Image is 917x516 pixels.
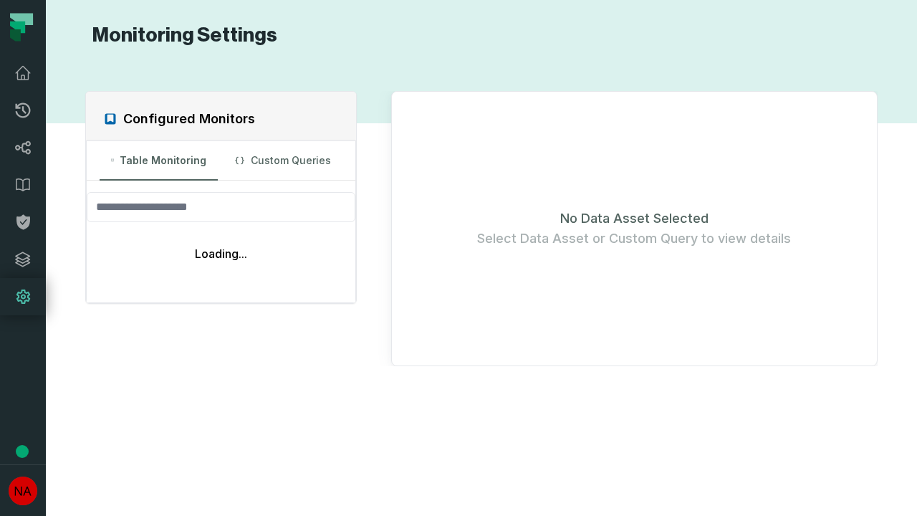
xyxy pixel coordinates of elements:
span: No Data Asset Selected [560,209,709,229]
h1: Monitoring Settings [85,23,277,48]
div: Loading... [87,234,355,274]
span: Select Data Asset or Custom Query to view details [477,229,791,249]
h2: Configured Monitors [123,109,255,129]
button: Custom Queries [224,141,342,180]
img: avatar of No Repos Account [9,477,37,505]
div: Tooltip anchor [16,445,29,458]
button: Table Monitoring [100,141,218,180]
